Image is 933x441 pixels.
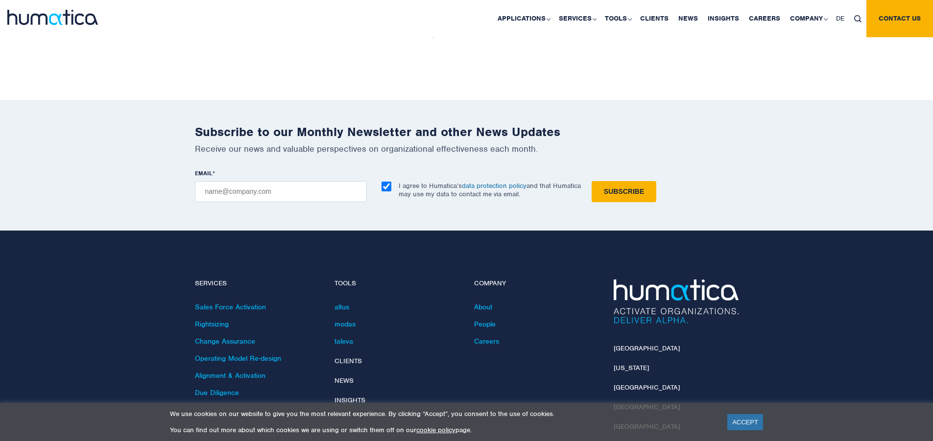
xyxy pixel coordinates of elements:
[335,337,353,346] a: taleva
[474,320,496,328] a: People
[170,410,715,418] p: We use cookies on our website to give you the most relevant experience. By clicking “Accept”, you...
[416,426,455,434] a: cookie policy
[474,337,499,346] a: Careers
[335,320,356,328] a: modas
[335,279,459,288] h4: Tools
[195,143,739,154] p: Receive our news and valuable perspectives on organizational effectiveness each month.
[854,15,861,23] img: search_icon
[195,124,739,139] h2: Subscribe to our Monthly Newsletter and other News Updates
[7,10,98,25] img: logo
[195,337,255,346] a: Change Assurance
[195,320,229,328] a: Rightsizing
[335,376,354,385] a: News
[474,302,492,311] a: About
[727,414,763,430] a: ACCEPT
[195,371,265,380] a: Alignment & Activation
[462,182,526,190] a: data protection policy
[836,14,844,23] span: DE
[195,302,266,311] a: Sales Force Activation
[170,426,715,434] p: You can find out more about which cookies we are using or switch them off on our page.
[474,279,599,288] h4: Company
[195,388,239,397] a: Due Diligence
[195,354,281,363] a: Operating Model Re-design
[382,182,391,191] input: I agree to Humatica’sdata protection policyand that Humatica may use my data to contact me via em...
[614,279,739,324] img: Humatica
[195,181,367,202] input: name@company.com
[195,169,213,177] span: EMAIL
[335,302,349,311] a: altus
[614,383,680,392] a: [GEOGRAPHIC_DATA]
[195,279,320,288] h4: Services
[592,181,656,202] input: Subscribe
[614,364,649,372] a: [US_STATE]
[614,344,680,352] a: [GEOGRAPHIC_DATA]
[335,396,365,404] a: Insights
[335,357,362,365] a: Clients
[399,182,581,198] p: I agree to Humatica’s and that Humatica may use my data to contact me via email.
